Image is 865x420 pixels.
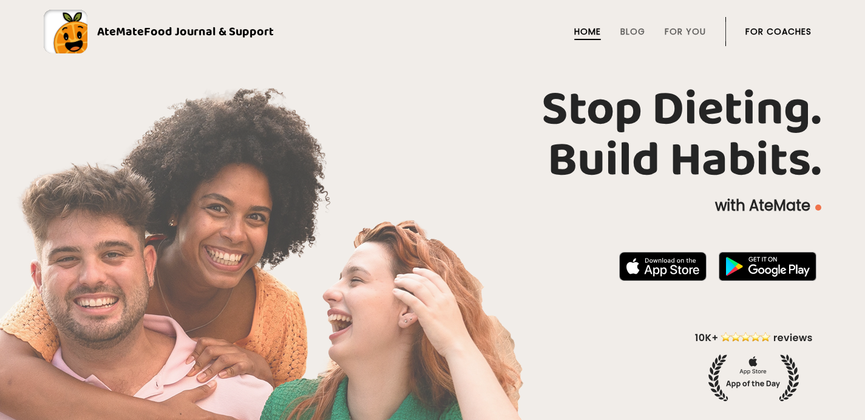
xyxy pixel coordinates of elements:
[44,84,821,186] h1: Stop Dieting. Build Habits.
[620,27,645,36] a: Blog
[719,252,816,281] img: badge-download-google.png
[44,196,821,215] p: with AteMate
[574,27,601,36] a: Home
[665,27,706,36] a: For You
[745,27,812,36] a: For Coaches
[87,22,274,41] div: AteMate
[44,10,821,53] a: AteMateFood Journal & Support
[686,330,821,401] img: home-hero-appoftheday.png
[619,252,707,281] img: badge-download-apple.svg
[144,22,274,41] span: Food Journal & Support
